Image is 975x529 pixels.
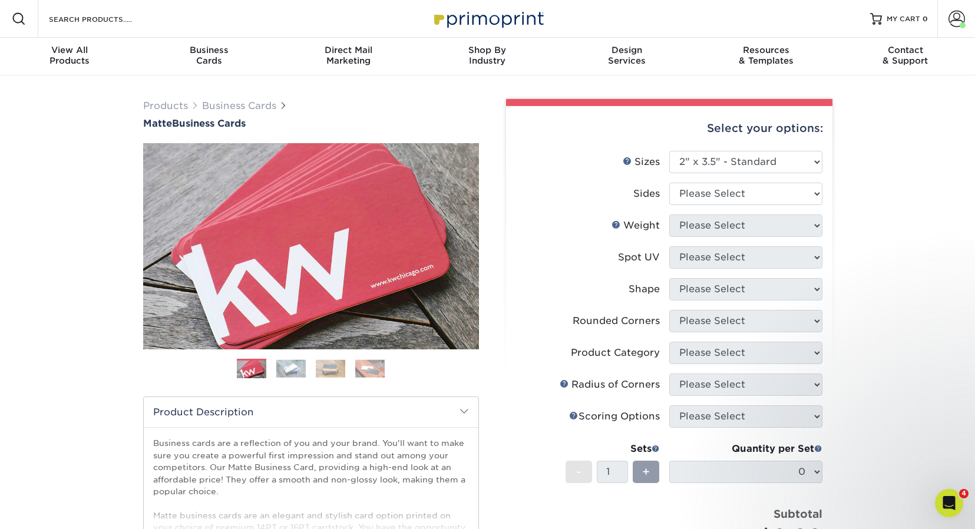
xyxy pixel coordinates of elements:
div: Sizes [623,155,660,169]
iframe: Intercom live chat [935,489,963,517]
span: Matte [143,118,172,129]
span: Business [139,45,278,55]
img: Matte 01 [143,78,479,414]
img: Business Cards 02 [276,359,306,378]
a: Resources& Templates [696,38,835,75]
div: Services [557,45,696,66]
a: DesignServices [557,38,696,75]
a: Shop ByIndustry [418,38,557,75]
div: Cards [139,45,278,66]
h2: Product Description [144,397,478,427]
img: Business Cards 01 [237,355,266,384]
span: - [576,463,581,481]
div: Scoring Options [569,409,660,424]
span: Resources [696,45,835,55]
div: Industry [418,45,557,66]
a: Contact& Support [836,38,975,75]
div: Spot UV [618,250,660,264]
strong: Subtotal [774,507,822,520]
div: Shape [629,282,660,296]
span: Shop By [418,45,557,55]
div: & Templates [696,45,835,66]
div: Weight [612,219,660,233]
img: Business Cards 04 [355,359,385,378]
h1: Business Cards [143,118,479,129]
a: Direct MailMarketing [279,38,418,75]
input: SEARCH PRODUCTS..... [48,12,163,26]
img: Business Cards 03 [316,359,345,378]
div: & Support [836,45,975,66]
img: Primoprint [429,6,547,31]
div: Product Category [571,346,660,360]
span: 0 [923,15,928,23]
div: Marketing [279,45,418,66]
span: MY CART [887,14,920,24]
div: Quantity per Set [669,442,822,456]
span: 4 [959,489,969,498]
div: Sets [566,442,660,456]
span: Design [557,45,696,55]
span: Contact [836,45,975,55]
span: Direct Mail [279,45,418,55]
a: Products [143,100,188,111]
span: + [642,463,650,481]
div: Radius of Corners [560,378,660,392]
div: Select your options: [515,106,823,151]
a: Business Cards [202,100,276,111]
div: Sides [633,187,660,201]
a: BusinessCards [139,38,278,75]
a: MatteBusiness Cards [143,118,479,129]
div: Rounded Corners [573,314,660,328]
